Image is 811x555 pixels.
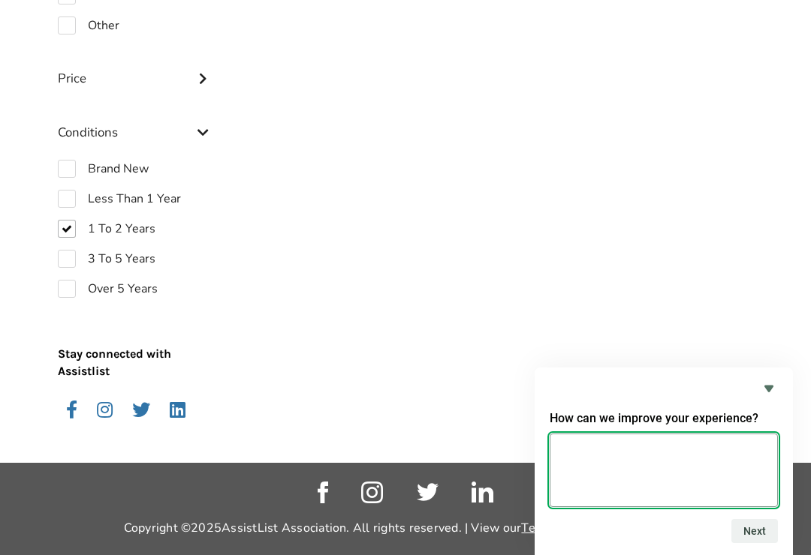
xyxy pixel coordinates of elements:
[760,379,778,397] button: Hide survey
[318,481,328,503] img: facebook_link
[58,40,214,94] div: Price
[550,433,778,507] textarea: How can we improve your experience?
[58,220,155,238] label: 1 To 2 Years
[58,94,214,148] div: Conditions
[58,304,214,380] p: Stay connected with Assistlist
[731,519,778,543] button: Next question
[58,160,149,178] label: Brand New
[58,190,181,208] label: Less Than 1 Year
[361,481,383,503] img: instagram_link
[472,481,493,502] img: linkedin_link
[550,379,778,543] div: How can we improve your experience?
[58,250,155,268] label: 3 To 5 Years
[58,280,158,298] label: Over 5 Years
[521,520,687,536] a: Terms of Use & Privacy Policy
[58,16,119,34] label: Other
[550,409,778,427] h2: How can we improve your experience?
[417,483,439,501] img: twitter_link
